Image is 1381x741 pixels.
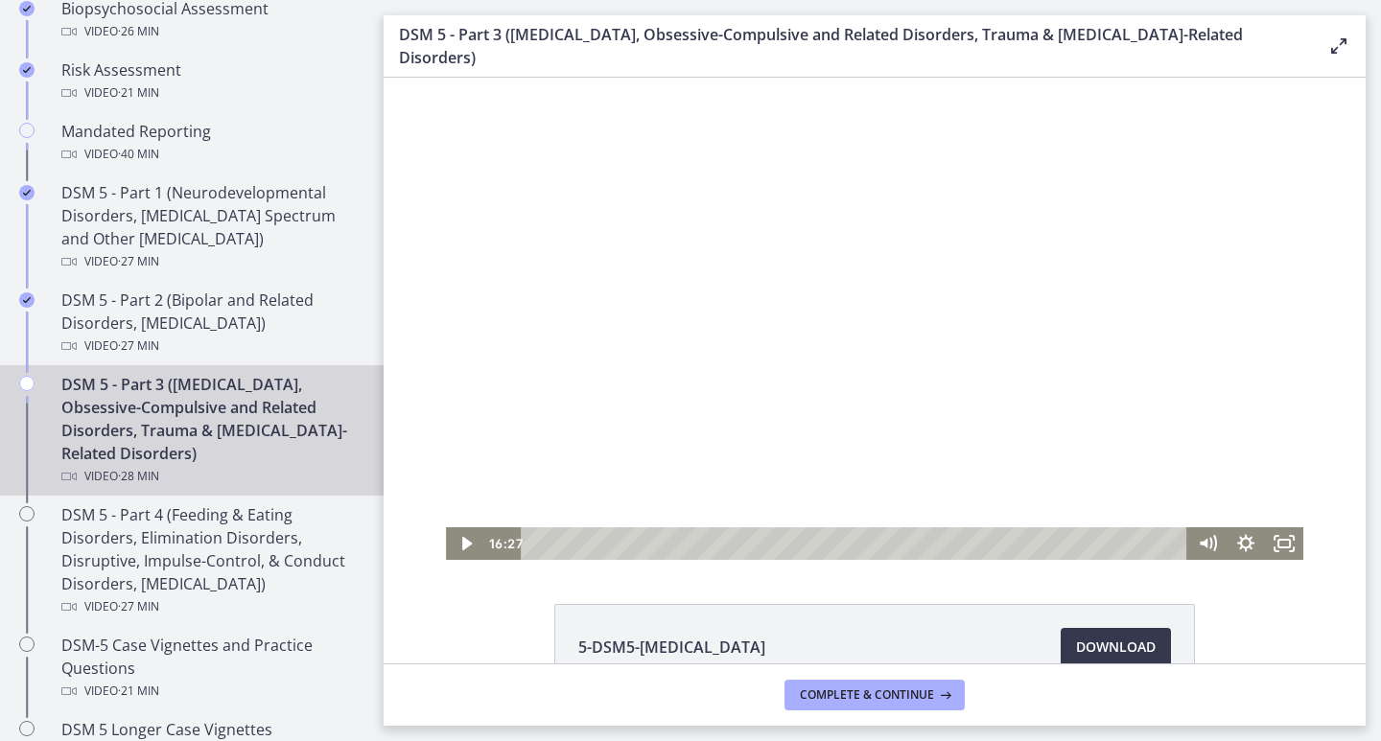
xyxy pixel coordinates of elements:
[118,250,159,273] span: · 27 min
[118,465,159,488] span: · 28 min
[118,595,159,618] span: · 27 min
[61,250,361,273] div: Video
[384,78,1366,560] iframe: Video Lesson
[118,81,159,104] span: · 21 min
[61,680,361,703] div: Video
[61,20,361,43] div: Video
[19,292,35,308] i: Completed
[784,680,965,710] button: Complete & continue
[118,335,159,358] span: · 27 min
[61,595,361,618] div: Video
[61,120,361,166] div: Mandated Reporting
[19,62,35,78] i: Completed
[118,680,159,703] span: · 21 min
[805,450,843,482] button: Mute
[800,687,934,703] span: Complete & continue
[1076,636,1156,659] span: Download
[61,465,361,488] div: Video
[1061,628,1171,666] a: Download
[61,503,361,618] div: DSM 5 - Part 4 (Feeding & Eating Disorders, Elimination Disorders, Disruptive, Impulse-Control, &...
[61,58,361,104] div: Risk Assessment
[61,181,361,273] div: DSM 5 - Part 1 (Neurodevelopmental Disorders, [MEDICAL_DATA] Spectrum and Other [MEDICAL_DATA])
[399,23,1297,69] h3: DSM 5 - Part 3 ([MEDICAL_DATA], Obsessive-Compulsive and Related Disorders, Trauma & [MEDICAL_DAT...
[19,1,35,16] i: Completed
[61,289,361,358] div: DSM 5 - Part 2 (Bipolar and Related Disorders, [MEDICAL_DATA])
[578,636,765,659] span: 5-DSM5-[MEDICAL_DATA]
[61,634,361,703] div: DSM-5 Case Vignettes and Practice Questions
[118,143,159,166] span: · 40 min
[881,450,920,482] button: Fullscreen
[118,20,159,43] span: · 26 min
[61,373,361,488] div: DSM 5 - Part 3 ([MEDICAL_DATA], Obsessive-Compulsive and Related Disorders, Trauma & [MEDICAL_DAT...
[61,335,361,358] div: Video
[19,185,35,200] i: Completed
[61,143,361,166] div: Video
[843,450,881,482] button: Show settings menu
[61,81,361,104] div: Video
